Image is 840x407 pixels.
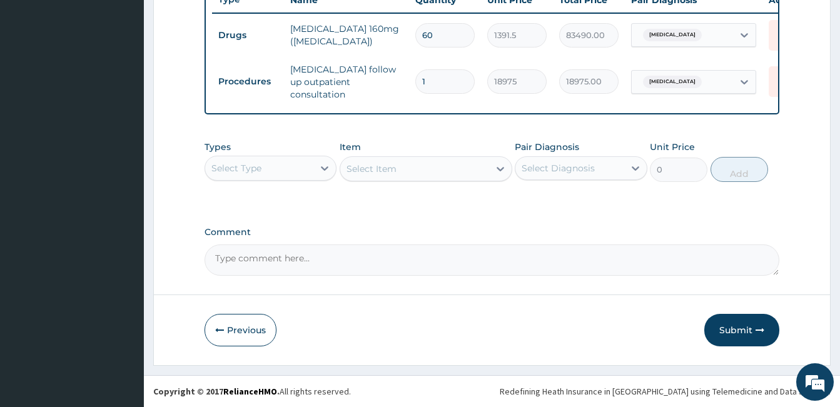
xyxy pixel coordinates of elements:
label: Item [340,141,361,153]
a: RelianceHMO [223,386,277,397]
button: Submit [704,314,779,346]
div: Select Diagnosis [522,162,595,174]
textarea: Type your message and hit 'Enter' [6,273,238,316]
div: Minimize live chat window [205,6,235,36]
label: Unit Price [650,141,695,153]
td: [MEDICAL_DATA] 160mg ([MEDICAL_DATA]) [284,16,409,54]
span: We're online! [73,123,173,249]
strong: Copyright © 2017 . [153,386,280,397]
label: Comment [205,227,779,238]
button: Previous [205,314,276,346]
img: d_794563401_company_1708531726252_794563401 [23,63,51,94]
label: Pair Diagnosis [515,141,579,153]
label: Types [205,142,231,153]
button: Add [711,157,768,182]
span: [MEDICAL_DATA] [643,76,702,88]
div: Chat with us now [65,70,210,86]
td: [MEDICAL_DATA] follow up outpatient consultation [284,57,409,107]
div: Redefining Heath Insurance in [GEOGRAPHIC_DATA] using Telemedicine and Data Science! [500,385,831,398]
td: Procedures [212,70,284,93]
td: Drugs [212,24,284,47]
footer: All rights reserved. [144,375,840,407]
span: [MEDICAL_DATA] [643,29,702,41]
div: Select Type [211,162,261,174]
